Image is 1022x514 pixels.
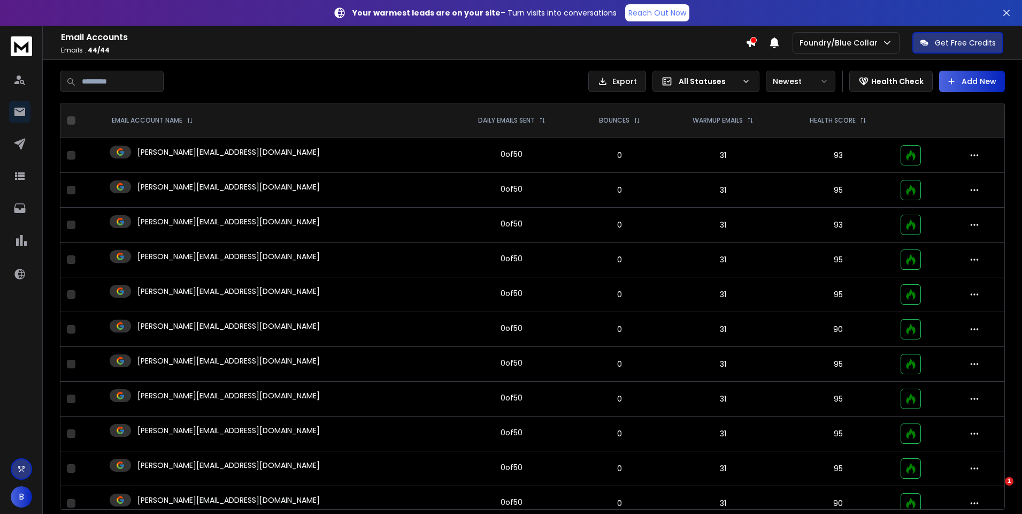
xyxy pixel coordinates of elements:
[599,116,629,125] p: BOUNCES
[782,382,894,417] td: 95
[582,498,657,509] p: 0
[582,428,657,439] p: 0
[137,147,320,157] p: [PERSON_NAME][EMAIL_ADDRESS][DOMAIN_NAME]
[782,277,894,312] td: 95
[501,358,522,368] div: 0 of 50
[352,7,501,18] strong: Your warmest leads are on your site
[501,462,522,473] div: 0 of 50
[137,251,320,262] p: [PERSON_NAME][EMAIL_ADDRESS][DOMAIN_NAME]
[983,477,1009,503] iframe: Intercom live chat
[88,46,110,55] span: 44 / 44
[912,32,1003,54] button: Get Free Credits
[501,288,522,299] div: 0 of 50
[782,417,894,451] td: 95
[582,394,657,404] p: 0
[582,150,657,161] p: 0
[11,486,32,508] button: B
[849,71,933,92] button: Health Check
[582,254,657,265] p: 0
[137,425,320,436] p: [PERSON_NAME][EMAIL_ADDRESS][DOMAIN_NAME]
[782,312,894,347] td: 90
[664,382,782,417] td: 31
[628,7,686,18] p: Reach Out Now
[501,323,522,334] div: 0 of 50
[782,208,894,243] td: 93
[800,37,882,48] p: Foundry/Blue Collar
[61,46,746,55] p: Emails :
[582,185,657,195] p: 0
[871,76,924,87] p: Health Check
[664,312,782,347] td: 31
[664,138,782,173] td: 31
[679,76,737,87] p: All Statuses
[664,277,782,312] td: 31
[112,116,193,125] div: EMAIL ACCOUNT NAME
[501,427,522,438] div: 0 of 50
[782,138,894,173] td: 93
[582,463,657,474] p: 0
[137,286,320,297] p: [PERSON_NAME][EMAIL_ADDRESS][DOMAIN_NAME]
[501,392,522,403] div: 0 of 50
[664,173,782,208] td: 31
[782,451,894,486] td: 95
[810,116,856,125] p: HEALTH SCORE
[61,31,746,44] h1: Email Accounts
[693,116,743,125] p: WARMUP EMAILS
[501,253,522,264] div: 0 of 50
[1005,477,1013,486] span: 1
[664,347,782,382] td: 31
[137,356,320,366] p: [PERSON_NAME][EMAIL_ADDRESS][DOMAIN_NAME]
[782,173,894,208] td: 95
[782,243,894,277] td: 95
[501,149,522,160] div: 0 of 50
[501,218,522,229] div: 0 of 50
[939,71,1005,92] button: Add New
[664,417,782,451] td: 31
[501,497,522,508] div: 0 of 50
[137,321,320,331] p: [PERSON_NAME][EMAIL_ADDRESS][DOMAIN_NAME]
[137,216,320,227] p: [PERSON_NAME][EMAIL_ADDRESS][DOMAIN_NAME]
[582,220,657,230] p: 0
[137,460,320,471] p: [PERSON_NAME][EMAIL_ADDRESS][DOMAIN_NAME]
[501,184,522,194] div: 0 of 50
[137,495,320,505] p: [PERSON_NAME][EMAIL_ADDRESS][DOMAIN_NAME]
[582,359,657,369] p: 0
[478,116,535,125] p: DAILY EMAILS SENT
[588,71,646,92] button: Export
[664,451,782,486] td: 31
[11,36,32,56] img: logo
[664,208,782,243] td: 31
[766,71,835,92] button: Newest
[782,347,894,382] td: 95
[664,243,782,277] td: 31
[137,390,320,401] p: [PERSON_NAME][EMAIL_ADDRESS][DOMAIN_NAME]
[625,4,689,21] a: Reach Out Now
[352,7,617,18] p: – Turn visits into conversations
[137,182,320,192] p: [PERSON_NAME][EMAIL_ADDRESS][DOMAIN_NAME]
[582,324,657,335] p: 0
[935,37,996,48] p: Get Free Credits
[582,289,657,300] p: 0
